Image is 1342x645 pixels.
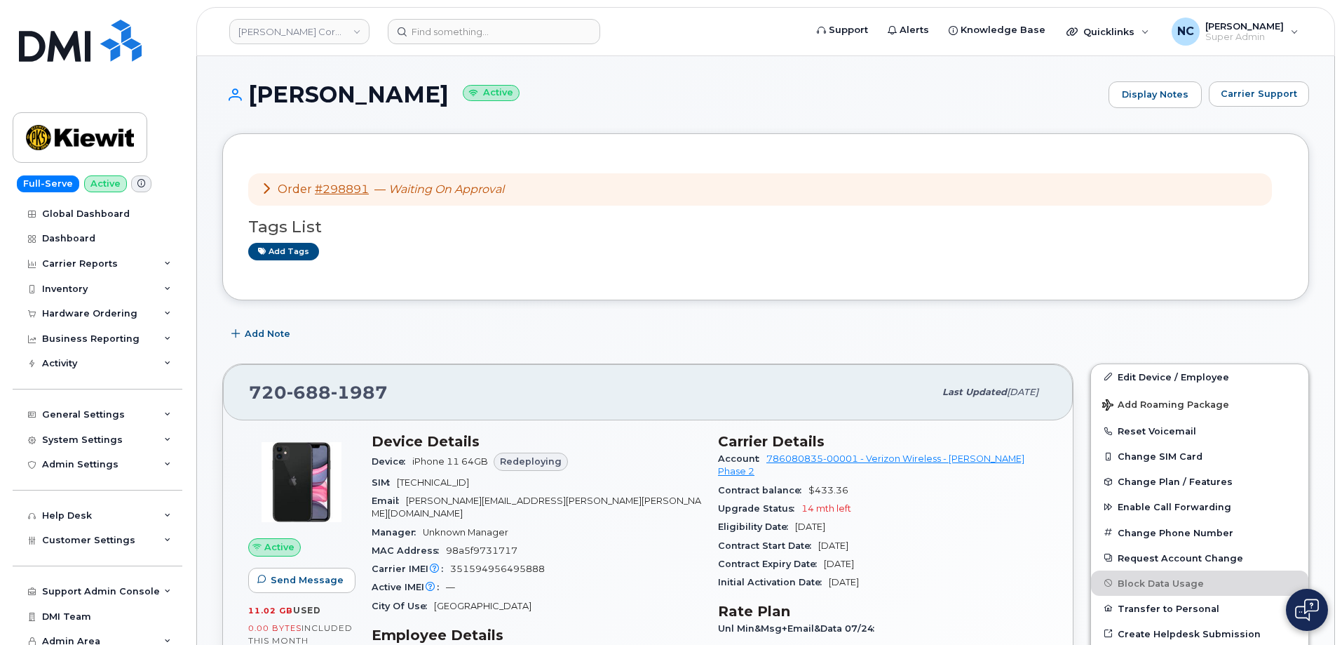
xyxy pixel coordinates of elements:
[372,582,446,592] span: Active IMEI
[718,453,1024,477] a: 786080835-00001 - Verizon Wireless - [PERSON_NAME] Phase 2
[1091,418,1308,444] button: Reset Voicemail
[1091,444,1308,469] button: Change SIM Card
[259,440,344,524] img: iPhone_11.jpg
[450,564,545,574] span: 351594956495888
[1102,399,1229,413] span: Add Roaming Package
[248,606,293,616] span: 11.02 GB
[372,564,450,574] span: Carrier IMEI
[264,540,294,554] span: Active
[1118,502,1231,512] span: Enable Call Forwarding
[372,477,397,488] span: SIM
[388,182,504,196] em: Waiting On Approval
[718,577,829,587] span: Initial Activation Date
[446,545,517,556] span: 98a5f9731717
[374,182,504,196] span: —
[1091,571,1308,596] button: Block Data Usage
[331,382,388,403] span: 1987
[249,382,388,403] span: 720
[718,623,881,634] span: Unl Min&Msg+Email&Data 07/24
[718,603,1048,620] h3: Rate Plan
[818,540,848,551] span: [DATE]
[315,182,369,196] a: #298891
[718,433,1048,450] h3: Carrier Details
[801,503,851,514] span: 14 mth left
[1091,494,1308,519] button: Enable Call Forwarding
[500,455,562,468] span: Redeploying
[372,601,434,611] span: City Of Use
[372,496,701,519] span: [PERSON_NAME][EMAIL_ADDRESS][PERSON_NAME][PERSON_NAME][DOMAIN_NAME]
[1091,596,1308,621] button: Transfer to Personal
[423,527,508,538] span: Unknown Manager
[287,382,331,403] span: 688
[248,243,319,260] a: Add tags
[718,559,824,569] span: Contract Expiry Date
[795,521,825,532] span: [DATE]
[718,521,795,532] span: Eligibility Date
[245,327,290,340] span: Add Note
[1295,599,1319,621] img: Open chat
[222,82,1102,107] h1: [PERSON_NAME]
[222,321,302,347] button: Add Note
[446,582,455,592] span: —
[1007,387,1038,397] span: [DATE]
[434,601,531,611] span: [GEOGRAPHIC_DATA]
[718,540,818,551] span: Contract Start Date
[1091,469,1308,494] button: Change Plan / Features
[278,182,312,196] span: Order
[1091,545,1308,571] button: Request Account Change
[271,573,344,587] span: Send Message
[412,456,488,467] span: iPhone 11 64GB
[372,433,701,450] h3: Device Details
[1091,364,1308,390] a: Edit Device / Employee
[248,623,301,633] span: 0.00 Bytes
[718,503,801,514] span: Upgrade Status
[1221,87,1297,100] span: Carrier Support
[942,387,1007,397] span: Last updated
[1109,81,1202,108] a: Display Notes
[1091,520,1308,545] button: Change Phone Number
[293,605,321,616] span: used
[1118,477,1233,487] span: Change Plan / Features
[248,568,355,593] button: Send Message
[372,627,701,644] h3: Employee Details
[372,496,406,506] span: Email
[824,559,854,569] span: [DATE]
[1209,81,1309,107] button: Carrier Support
[1091,390,1308,418] button: Add Roaming Package
[718,485,808,496] span: Contract balance
[397,477,469,488] span: [TECHNICAL_ID]
[808,485,848,496] span: $433.36
[248,218,1283,236] h3: Tags List
[829,577,859,587] span: [DATE]
[372,545,446,556] span: MAC Address
[372,527,423,538] span: Manager
[372,456,412,467] span: Device
[463,85,520,101] small: Active
[718,453,766,464] span: Account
